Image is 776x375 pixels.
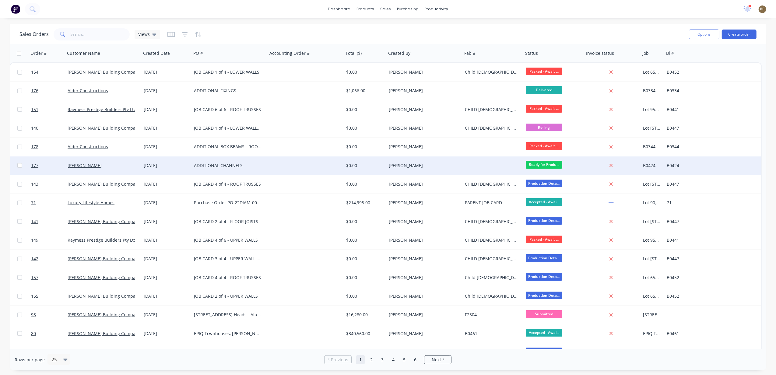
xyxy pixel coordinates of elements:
[526,86,562,94] span: Delivered
[31,250,68,268] a: 142
[194,219,262,225] div: JOB CARD 2 of 4 - FLOOR JOISTS
[194,88,262,94] div: ADDITIONAL FIXINGS
[144,144,189,150] div: [DATE]
[389,69,456,75] div: [PERSON_NAME]
[667,256,720,262] div: B0447
[643,312,661,318] div: [STREET_ADDRESS] Heads - Aluminium Screens - Supply & Install
[31,69,38,75] span: 154
[465,293,518,299] div: Child [DEMOGRAPHIC_DATA] of 4 (#76)
[194,293,262,299] div: JOB CARD 2 of 4 - UPPER WALLS
[346,331,382,337] div: $340,560.00
[31,287,68,305] a: 155
[378,355,387,364] a: Page 3
[31,156,68,175] a: 177
[389,237,456,243] div: [PERSON_NAME]
[526,105,562,112] span: Packed - Await ...
[68,237,136,243] a: Raymess Prestige Builders Pty Ltd
[526,254,562,262] span: Production Deta...
[31,212,68,231] a: 141
[465,256,518,262] div: CHILD [DEMOGRAPHIC_DATA] of 4 (#70)
[144,88,189,94] div: [DATE]
[346,50,362,56] div: Total ($)
[144,331,189,337] div: [DATE]
[346,312,382,318] div: $16,280.00
[526,273,562,280] span: Production Deta...
[68,125,155,131] a: [PERSON_NAME] Building Company Pty Ltd
[526,142,562,150] span: Packed - Await ...
[667,181,720,187] div: B0447
[68,69,155,75] a: [PERSON_NAME] Building Company Pty Ltd
[643,237,661,243] div: Lot 956 Haydens St - Steel Framing - Rev 2
[667,275,720,281] div: B0452
[31,219,38,225] span: 141
[322,355,454,364] ul: Pagination
[465,275,518,281] div: Child [DEMOGRAPHIC_DATA] of 4 (#76)
[194,275,262,281] div: JOB CARD 4 of 4 - ROOF TRUSSES
[642,50,649,56] div: Job
[346,293,382,299] div: $0.00
[194,144,262,150] div: ADDITIONAL BOX BEAMS - ROOF RAISING SYSTEM
[68,88,108,93] a: Alder Constructions
[356,355,365,364] a: Page 1 is your current page
[31,231,68,249] a: 149
[15,357,45,363] span: Rows per page
[667,107,720,113] div: B0441
[465,219,518,225] div: CHILD [DEMOGRAPHIC_DATA] of 4 (#70)
[144,312,189,318] div: [DATE]
[31,138,68,156] a: 178
[143,50,170,56] div: Created Date
[400,355,409,364] a: Page 5
[389,125,456,131] div: [PERSON_NAME]
[144,163,189,169] div: [DATE]
[526,329,562,336] span: Accepted - Awai...
[667,88,720,94] div: B0334
[346,88,382,94] div: $1,066.00
[31,119,68,137] a: 140
[68,219,155,224] a: [PERSON_NAME] Building Company Pty Ltd
[525,50,538,56] div: Status
[31,144,38,150] span: 178
[667,144,720,150] div: B0344
[31,88,38,94] span: 176
[325,5,353,14] a: dashboard
[31,82,68,100] a: 176
[643,125,661,131] div: Lot [STREET_ADDRESS] Heads - Steel Framing
[346,144,382,150] div: $0.00
[31,200,36,206] span: 71
[68,312,155,317] a: [PERSON_NAME] Building Company Pty Ltd
[465,312,518,318] div: F2504
[68,181,155,187] a: [PERSON_NAME] Building Company Pty Ltd
[194,200,262,206] div: Purchase Order PO-22DIAM-0005 #[GEOGRAPHIC_DATA] - Steel Framing
[526,124,562,131] span: Rolling
[526,292,562,299] span: Production Deta...
[643,219,661,225] div: Lot [STREET_ADDRESS] Heads - Steel Framing
[389,163,456,169] div: [PERSON_NAME]
[144,125,189,131] div: [DATE]
[68,107,136,112] a: Raymess Prestige Builders Pty Ltd
[432,357,441,363] span: Next
[194,107,262,113] div: JOB CARD 6 of 6 - ROOF TRUSSES
[31,312,36,318] span: 98
[643,107,661,113] div: Lot 956 Haydens St - Steel Framing - Rev 2
[667,163,720,169] div: B0424
[353,5,377,14] div: products
[31,175,68,193] a: 143
[11,5,20,14] img: Factory
[194,237,262,243] div: JOB CARD 4 of 6 - UPPER WALLS
[31,63,68,81] a: 154
[194,312,262,318] div: [STREET_ADDRESS] Heads - Aluminium Screens - Supply & Install
[71,28,130,40] input: Search...
[389,275,456,281] div: [PERSON_NAME]
[526,348,562,355] span: Engineering & R...
[465,200,518,206] div: PARENT JOB CARD
[643,163,661,169] div: B0424
[667,125,720,131] div: B0447
[388,50,410,56] div: Created By
[31,107,38,113] span: 151
[30,50,47,56] div: Order #
[526,161,562,168] span: Ready for Produ...
[31,163,38,169] span: 177
[138,31,150,37] span: Views
[643,69,661,75] div: Lot 657 Osprey Rise, Worongary - Light Steel Framing
[586,50,614,56] div: Invoice status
